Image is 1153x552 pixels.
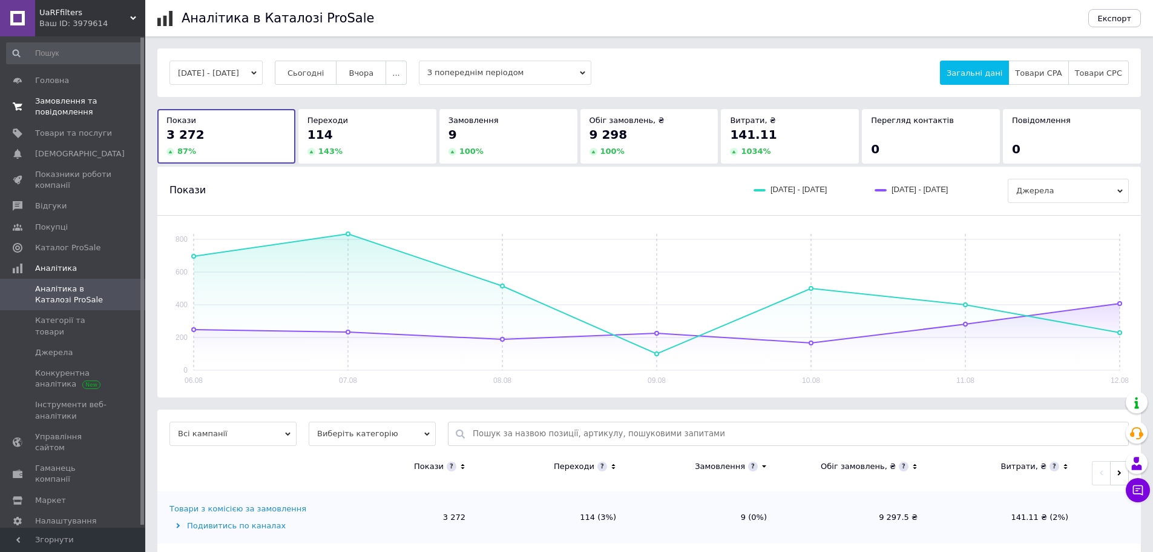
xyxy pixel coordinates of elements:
span: З попереднім періодом [419,61,591,85]
span: 100 % [600,147,625,156]
text: 06.08 [185,376,203,385]
text: 600 [176,268,188,276]
span: Маркет [35,495,66,506]
div: Товари з комісією за замовлення [169,504,306,514]
text: 09.08 [648,376,666,385]
span: Покази [169,184,206,197]
text: 11.08 [956,376,974,385]
span: Всі кампанії [169,422,297,446]
span: Каталог ProSale [35,242,100,253]
span: Показники роботи компанії [35,169,112,191]
td: 3 272 [327,491,478,544]
td: 9 297.5 ₴ [779,491,930,544]
span: Відгуки [35,201,67,211]
button: Товари CPC [1068,61,1129,85]
button: Загальні дані [940,61,1009,85]
span: Гаманець компанії [35,463,112,485]
span: 100 % [459,147,484,156]
span: Загальні дані [947,68,1002,78]
span: Виберіть категорію [309,422,436,446]
text: 400 [176,301,188,309]
span: Покази [166,116,196,125]
button: [DATE] - [DATE] [169,61,263,85]
span: Інструменти веб-аналітики [35,399,112,421]
div: Замовлення [695,461,745,472]
span: 0 [871,142,879,156]
span: Сьогодні [287,68,324,78]
div: Подивитись по каналах [169,520,324,531]
td: 141.11 ₴ (2%) [930,491,1080,544]
button: Чат з покупцем [1126,478,1150,502]
span: 141.11 [730,127,777,142]
span: Експорт [1098,14,1132,23]
text: 10.08 [802,376,820,385]
span: Витрати, ₴ [730,116,776,125]
span: Вчора [349,68,373,78]
span: Повідомлення [1012,116,1071,125]
text: 08.08 [493,376,511,385]
span: 0 [1012,142,1020,156]
span: Джерела [35,347,73,358]
h1: Аналітика в Каталозі ProSale [182,11,374,25]
span: Аналітика [35,263,77,274]
text: 12.08 [1111,376,1129,385]
button: Вчора [336,61,386,85]
td: 9 (0%) [628,491,779,544]
span: Категорії та товари [35,315,112,337]
div: Ваш ID: 3979614 [39,18,145,29]
span: ... [392,68,399,78]
td: 114 (3%) [478,491,628,544]
button: ... [386,61,406,85]
span: Головна [35,75,69,86]
span: Товари CPC [1075,68,1122,78]
span: Замовлення та повідомлення [35,96,112,118]
span: Товари та послуги [35,128,112,139]
div: Обіг замовлень, ₴ [821,461,896,472]
span: 1034 % [741,147,770,156]
span: Товари CPA [1015,68,1062,78]
span: 9 298 [590,127,628,142]
span: Аналітика в Каталозі ProSale [35,284,112,305]
button: Експорт [1088,9,1142,27]
span: [DEMOGRAPHIC_DATA] [35,148,125,159]
span: 9 [448,127,457,142]
div: Покази [414,461,444,472]
span: 87 % [177,147,196,156]
span: Налаштування [35,516,97,527]
text: 200 [176,333,188,342]
text: 0 [183,366,188,374]
input: Пошук [6,42,143,64]
div: Витрати, ₴ [1000,461,1046,472]
span: 3 272 [166,127,205,142]
span: Обіг замовлень, ₴ [590,116,665,125]
span: 114 [307,127,333,142]
span: Конкурентна аналітика [35,368,112,390]
span: Покупці [35,222,68,233]
span: Переходи [307,116,348,125]
span: 143 % [318,147,343,156]
button: Товари CPA [1008,61,1068,85]
input: Пошук за назвою позиції, артикулу, пошуковими запитами [473,422,1122,445]
text: 800 [176,235,188,244]
span: Управління сайтом [35,431,112,453]
span: Перегляд контактів [871,116,954,125]
div: Переходи [554,461,594,472]
span: Замовлення [448,116,499,125]
span: UaRFfilters [39,7,130,18]
button: Сьогодні [275,61,337,85]
span: Джерела [1008,179,1129,203]
text: 07.08 [339,376,357,385]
